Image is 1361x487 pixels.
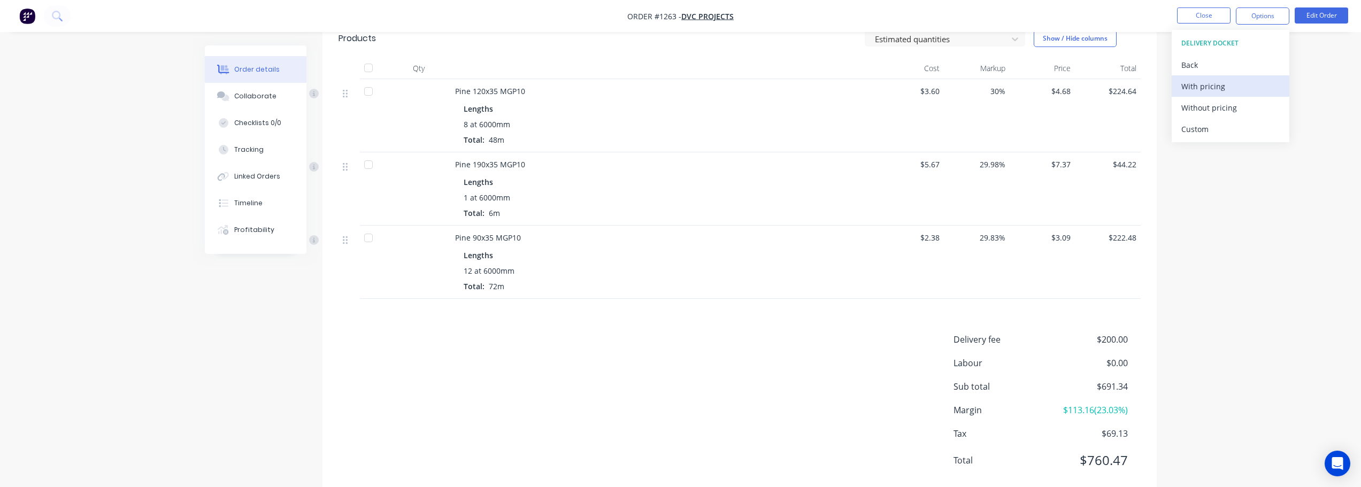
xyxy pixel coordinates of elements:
div: Order details [234,65,280,74]
span: $113.16 ( 23.03 %) [1048,404,1127,416]
button: Linked Orders [205,163,306,190]
span: 72m [485,281,509,291]
span: $7.37 [1014,159,1071,170]
button: Profitability [205,217,306,243]
button: Options [1236,7,1289,25]
button: Timeline [205,190,306,217]
div: Markup [944,58,1010,79]
img: Factory [19,8,35,24]
span: Total: [464,281,485,291]
span: $5.67 [883,159,940,170]
span: Total: [464,135,485,145]
a: DVC Projects [681,11,734,21]
span: 48m [485,135,509,145]
span: 29.83% [948,232,1005,243]
span: Total: [464,208,485,218]
span: Total [954,454,1049,467]
span: $224.64 [1079,86,1136,97]
span: Pine 190x35 MGP10 [455,159,525,169]
span: Pine 90x35 MGP10 [455,233,521,243]
div: Collaborate [234,91,276,101]
button: Close [1177,7,1231,24]
div: Checklists 0/0 [234,118,281,128]
span: $760.47 [1048,451,1127,470]
span: 6m [485,208,504,218]
div: Back [1181,57,1280,73]
span: Pine 120x35 MGP10 [455,86,525,96]
div: Open Intercom Messenger [1325,451,1350,476]
button: Order details [205,56,306,83]
div: Cost [879,58,944,79]
span: Sub total [954,380,1049,393]
span: $2.38 [883,232,940,243]
span: $3.09 [1014,232,1071,243]
span: Margin [954,404,1049,416]
div: Tracking [234,145,264,154]
div: Qty [387,58,451,79]
span: Labour [954,357,1049,369]
div: Price [1010,58,1075,79]
span: 1 at 6000mm [464,192,510,203]
div: Custom [1181,121,1280,137]
span: $222.48 [1079,232,1136,243]
span: 30% [948,86,1005,97]
span: $200.00 [1048,333,1127,346]
div: Total [1075,58,1141,79]
div: Linked Orders [234,172,280,181]
span: 29.98% [948,159,1005,170]
button: Checklists 0/0 [205,110,306,136]
div: Without pricing [1181,100,1280,115]
div: Profitability [234,225,274,235]
span: Order #1263 - [627,11,681,21]
span: $4.68 [1014,86,1071,97]
button: Edit Order [1295,7,1348,24]
button: Collaborate [205,83,306,110]
span: $44.22 [1079,159,1136,170]
span: Lengths [464,103,493,114]
span: 8 at 6000mm [464,119,510,130]
div: Products [339,32,376,45]
button: Tracking [205,136,306,163]
button: Show / Hide columns [1034,30,1117,47]
span: Delivery fee [954,333,1049,346]
span: $69.13 [1048,427,1127,440]
div: With pricing [1181,79,1280,94]
span: 12 at 6000mm [464,265,514,276]
div: Timeline [234,198,263,208]
div: DELIVERY DOCKET [1181,36,1280,50]
span: Tax [954,427,1049,440]
span: Lengths [464,250,493,261]
span: $0.00 [1048,357,1127,369]
span: $691.34 [1048,380,1127,393]
span: $3.60 [883,86,940,97]
span: Lengths [464,176,493,188]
